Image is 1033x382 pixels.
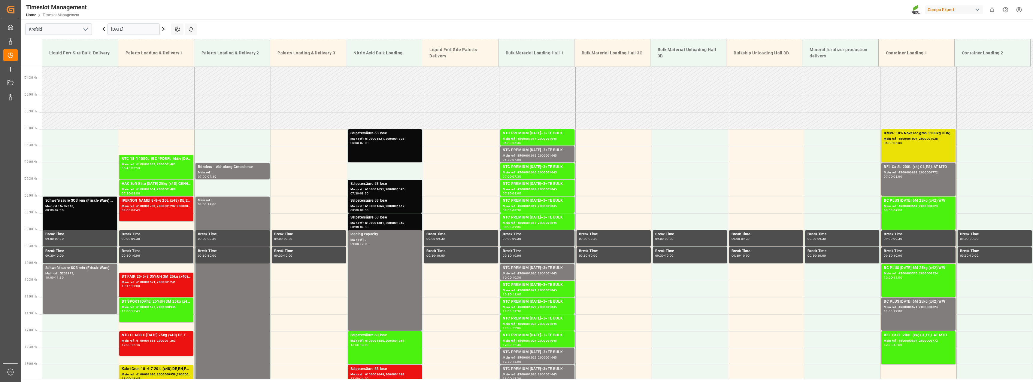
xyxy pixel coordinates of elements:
[503,271,572,276] div: Main ref : 4500001020, 2000001045
[588,237,589,240] div: -
[25,261,37,264] span: 10:00 Hr
[359,192,360,195] div: -
[45,271,115,276] div: Main ref : 5733173,
[512,226,521,228] div: 09:00
[503,305,572,310] div: Main ref : 4500001022, 2000001045
[884,254,892,257] div: 09:30
[131,237,140,240] div: 09:30
[511,175,512,178] div: -
[122,192,130,195] div: 07:30
[25,76,37,79] span: 04:30 Hr
[122,204,191,209] div: Main ref : 6100001703, 2000001232 2000000656;2000001232
[122,231,191,237] div: Break Time
[741,237,750,240] div: 09:30
[503,204,572,209] div: Main ref : 4500001019, 2000001045
[54,254,55,257] div: -
[959,47,1025,59] div: Container Loading 2
[884,237,892,240] div: 09:00
[655,254,664,257] div: 09:30
[122,248,191,254] div: Break Time
[45,276,54,279] div: 10:00
[884,164,953,170] div: BFL Ca SL 200L (x4) CL,ES,LAT MTO
[892,276,893,279] div: -
[503,226,511,228] div: 08:30
[807,44,873,62] div: Mineral fertilizer production delivery
[589,254,597,257] div: 10:00
[360,209,369,212] div: 08:30
[122,305,191,310] div: Main ref : 6100001597, 2000000945
[579,248,648,254] div: Break Time
[198,254,207,257] div: 09:30
[503,299,572,305] div: NTC PREMIUM [DATE]+3+TE BULK
[55,237,64,240] div: 09:30
[198,237,207,240] div: 09:00
[817,254,826,257] div: 10:00
[350,181,420,187] div: Salpetersäure 53 lose
[503,338,572,344] div: Main ref : 4500001024, 2000001045
[807,248,877,254] div: Break Time
[55,254,64,257] div: 10:00
[130,167,131,170] div: -
[503,221,572,226] div: Main ref : 4500001017, 2000001045
[360,142,369,144] div: 07:00
[893,237,902,240] div: 09:30
[122,299,191,305] div: BT SPORT [DATE] 25%UH 3M 25kg (x40) INTNTC N-MAX 24-5-5 50kg(x21) A,BNL,D,EN,PLNTC PREMIUM [DATE]...
[503,254,511,257] div: 09:30
[207,203,208,206] div: -
[732,254,740,257] div: 09:30
[208,254,216,257] div: 10:00
[207,237,208,240] div: -
[207,254,208,257] div: -
[426,254,435,257] div: 09:30
[199,47,265,59] div: Paletts Loading & Delivery 2
[45,248,115,254] div: Break Time
[350,209,359,212] div: 08:00
[893,142,902,144] div: 07:00
[25,160,37,163] span: 07:00 Hr
[45,231,115,237] div: Break Time
[960,248,1029,254] div: Break Time
[198,170,267,175] div: Main ref : ,
[360,192,369,195] div: 08:30
[664,254,665,257] div: -
[665,254,674,257] div: 10:00
[512,310,521,313] div: 11:30
[26,3,87,12] div: Timeslot Management
[360,243,369,245] div: 12:00
[893,310,902,313] div: 12:00
[892,344,893,346] div: -
[655,231,725,237] div: Break Time
[999,3,1012,17] button: Help Center
[283,237,284,240] div: -
[893,209,902,212] div: 09:00
[198,248,267,254] div: Break Time
[25,23,92,35] input: Type to search/select
[884,299,953,305] div: BC PLUS [DATE] 6M 25kg (x42) WW
[503,170,572,175] div: Main ref : 4500001016, 2000001045
[122,338,191,344] div: Main ref : 6100001585, 2000001263
[503,209,511,212] div: 08:00
[122,254,130,257] div: 09:30
[108,23,160,35] input: DD.MM.YYYY
[274,248,344,254] div: Break Time
[503,344,511,346] div: 12:00
[892,175,893,178] div: -
[892,237,893,240] div: -
[884,271,953,276] div: Main ref : 4500000570, 2000000524
[350,332,420,338] div: Salpetersäure 60 lose
[512,237,521,240] div: 09:30
[503,332,572,338] div: NTC PREMIUM [DATE]+3+TE BULK
[81,25,90,34] button: open menu
[503,215,572,221] div: NTC PREMIUM [DATE]+3+TE BULK
[960,254,969,257] div: 09:30
[503,192,511,195] div: 07:30
[511,276,512,279] div: -
[884,209,892,212] div: 08:00
[274,254,283,257] div: 09:30
[122,310,130,313] div: 11:00
[130,237,131,240] div: -
[969,254,970,257] div: -
[512,192,521,195] div: 08:00
[130,344,131,346] div: -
